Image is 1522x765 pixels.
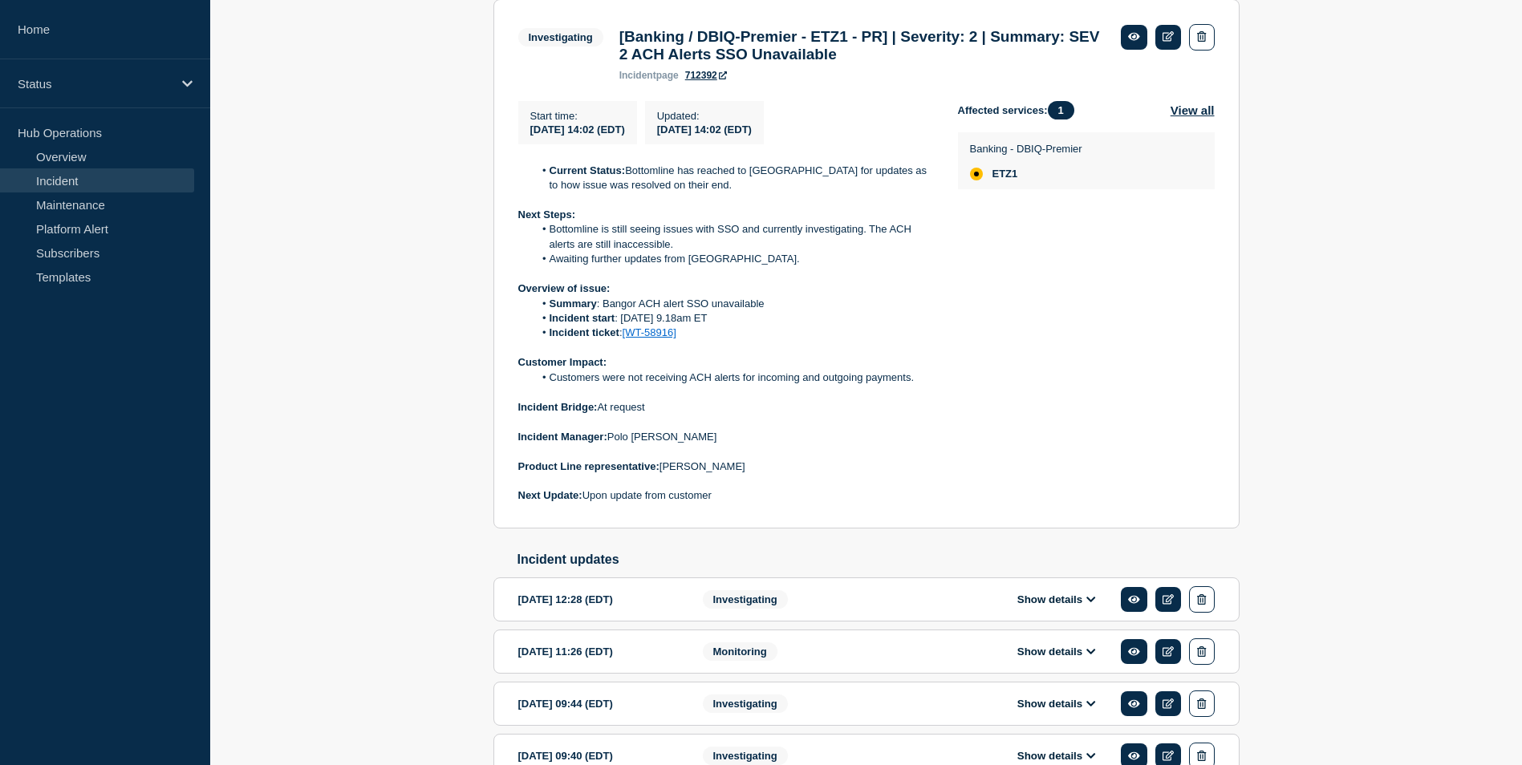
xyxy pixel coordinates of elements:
li: Customers were not receiving ACH alerts for incoming and outgoing payments. [534,370,932,385]
div: [DATE] 11:26 (EDT) [518,638,679,665]
span: incident [619,70,656,81]
p: page [619,70,679,81]
p: Upon update from customer [518,488,932,503]
span: Investigating [703,590,788,609]
span: [DATE] 14:02 (EDT) [530,123,625,136]
button: Show details [1013,749,1101,763]
li: Bottomline has reached to [GEOGRAPHIC_DATA] for updates as to how issue was resolved on their end. [534,164,932,193]
strong: Overview of issue: [518,282,611,294]
li: Bottomline is still seeing issues with SSO and currently investigating. The ACH alerts are still ... [534,222,932,252]
li: : Bangor ACH alert SSO unavailable [534,297,932,311]
span: Investigating [518,28,603,47]
p: At request [518,400,932,415]
span: ETZ1 [992,168,1018,180]
h3: [Banking / DBIQ-Premier - ETZ1 - PR] | Severity: 2 | Summary: SEV 2 ACH Alerts SSO Unavailable [619,28,1105,63]
strong: Incident start [550,312,615,324]
a: [WT-58916] [623,326,676,338]
button: View all [1171,101,1215,119]
p: Updated : [657,110,752,122]
button: Show details [1013,697,1101,710]
strong: Customer Impact: [518,356,607,368]
li: : [DATE] 9.18am ET [534,311,932,326]
strong: Summary [550,297,597,310]
p: Start time : [530,110,625,122]
li: : [534,326,932,340]
li: Awaiting further updates from [GEOGRAPHIC_DATA]. [534,252,932,266]
strong: Product Line representative: [518,460,660,472]
button: Show details [1013,645,1101,658]
strong: Incident Bridge: [518,401,598,413]
div: affected [970,168,983,180]
span: Investigating [703,694,788,713]
p: [PERSON_NAME] [518,459,932,474]
span: Affected services: [958,101,1082,119]
span: 1 [1048,101,1074,119]
a: 712392 [685,70,727,81]
p: Banking - DBIQ-Premier [970,143,1082,155]
p: Status [18,77,172,91]
strong: Next Update: [518,489,582,501]
strong: Incident ticket [550,326,619,338]
strong: Next Steps: [518,208,576,221]
div: [DATE] 14:02 (EDT) [657,122,752,136]
strong: Incident Manager: [518,431,607,443]
strong: Current Status: [550,164,626,176]
h2: Incident updates [517,552,1240,567]
p: Polo [PERSON_NAME] [518,430,932,444]
div: [DATE] 09:44 (EDT) [518,690,679,717]
button: Show details [1013,593,1101,606]
span: Investigating [703,747,788,765]
span: Monitoring [703,642,777,661]
div: [DATE] 12:28 (EDT) [518,586,679,613]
